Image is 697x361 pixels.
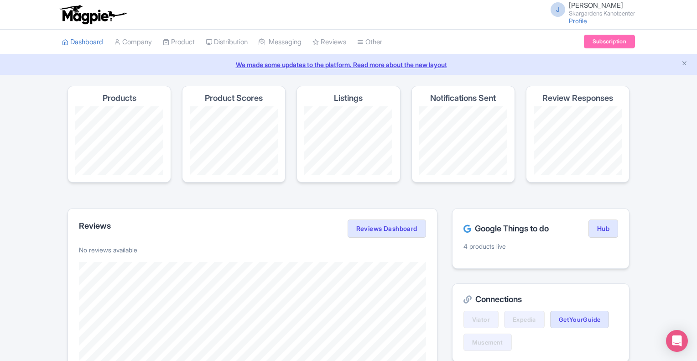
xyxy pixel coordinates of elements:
[103,94,136,103] h4: Products
[206,30,248,55] a: Distribution
[79,221,111,230] h2: Reviews
[569,10,635,16] small: Skargardens Kanotcenter
[57,5,128,25] img: logo-ab69f6fb50320c5b225c76a69d11143b.png
[588,220,618,238] a: Hub
[551,2,565,17] span: J
[463,241,618,251] p: 4 products live
[463,224,549,233] h2: Google Things to do
[504,311,545,328] a: Expedia
[463,295,618,304] h2: Connections
[430,94,496,103] h4: Notifications Sent
[463,311,499,328] a: Viator
[542,94,613,103] h4: Review Responses
[5,60,692,69] a: We made some updates to the platform. Read more about the new layout
[334,94,363,103] h4: Listings
[584,35,635,48] a: Subscription
[312,30,346,55] a: Reviews
[205,94,263,103] h4: Product Scores
[550,311,609,328] a: GetYourGuide
[666,330,688,352] div: Open Intercom Messenger
[259,30,302,55] a: Messaging
[569,1,623,10] span: [PERSON_NAME]
[463,334,512,351] a: Musement
[79,245,426,255] p: No reviews available
[545,2,635,16] a: J [PERSON_NAME] Skargardens Kanotcenter
[569,17,587,25] a: Profile
[357,30,382,55] a: Other
[348,220,426,238] a: Reviews Dashboard
[681,59,688,69] button: Close announcement
[62,30,103,55] a: Dashboard
[114,30,152,55] a: Company
[163,30,195,55] a: Product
